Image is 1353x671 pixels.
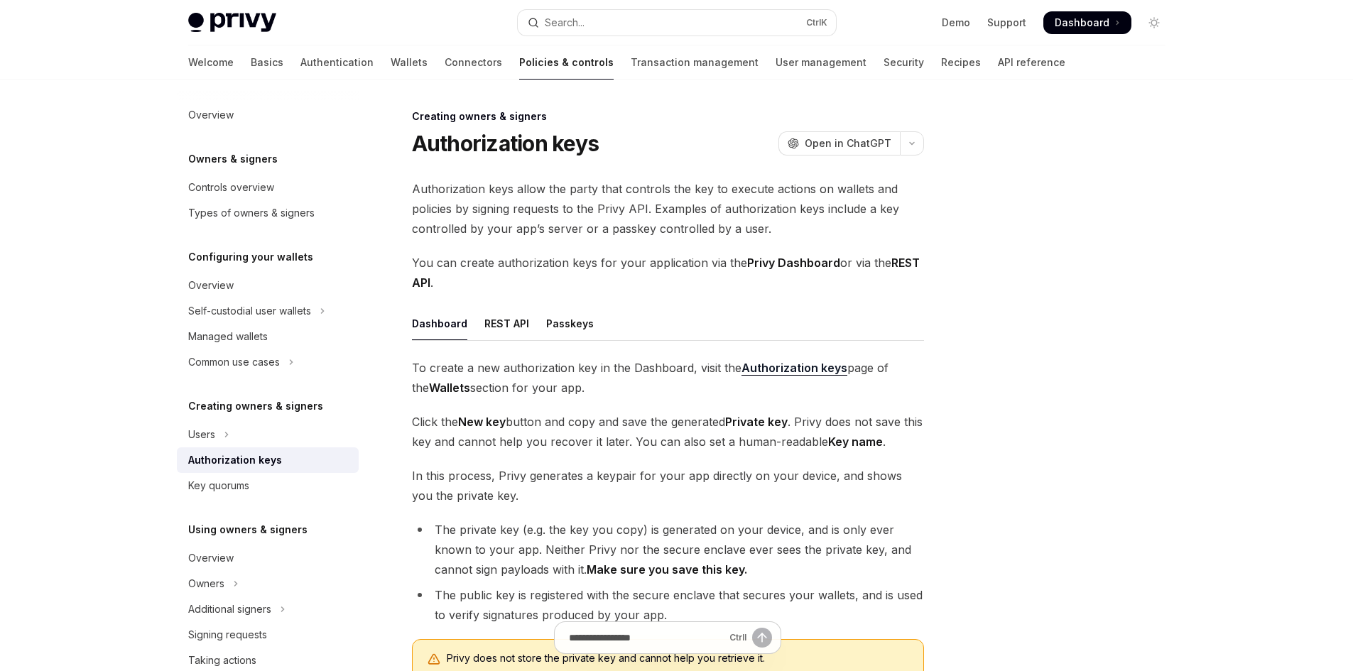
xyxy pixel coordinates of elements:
[412,358,924,398] span: To create a new authorization key in the Dashboard, visit the page of the section for your app.
[806,17,827,28] span: Ctrl K
[445,45,502,80] a: Connectors
[188,179,274,196] div: Controls overview
[177,473,359,498] a: Key quorums
[188,328,268,345] div: Managed wallets
[177,447,359,473] a: Authorization keys
[177,349,359,375] button: Toggle Common use cases section
[631,45,759,80] a: Transaction management
[725,415,788,429] strong: Private key
[177,200,359,226] a: Types of owners & signers
[412,520,924,579] li: The private key (e.g. the key you copy) is generated on your device, and is only ever known to yo...
[177,273,359,298] a: Overview
[391,45,428,80] a: Wallets
[177,571,359,596] button: Toggle Owners section
[518,10,836,36] button: Open search
[998,45,1065,80] a: API reference
[188,249,313,266] h5: Configuring your wallets
[519,45,614,80] a: Policies & controls
[752,628,772,648] button: Send message
[412,131,599,156] h1: Authorization keys
[828,435,883,449] strong: Key name
[188,277,234,294] div: Overview
[188,626,267,643] div: Signing requests
[300,45,374,80] a: Authentication
[778,131,900,156] button: Open in ChatGPT
[484,307,529,340] div: REST API
[545,14,585,31] div: Search...
[177,545,359,571] a: Overview
[188,477,249,494] div: Key quorums
[412,466,924,506] span: In this process, Privy generates a keypair for your app directly on your device, and shows you th...
[177,422,359,447] button: Toggle Users section
[188,426,215,443] div: Users
[429,381,470,395] strong: Wallets
[741,361,847,375] strong: Authorization keys
[587,562,747,577] strong: Make sure you save this key.
[188,354,280,371] div: Common use cases
[987,16,1026,30] a: Support
[412,179,924,239] span: Authorization keys allow the party that controls the key to execute actions on wallets and polici...
[776,45,866,80] a: User management
[412,307,467,340] div: Dashboard
[188,398,323,415] h5: Creating owners & signers
[741,361,847,376] a: Authorization keys
[188,575,224,592] div: Owners
[1043,11,1131,34] a: Dashboard
[177,102,359,128] a: Overview
[458,415,506,429] strong: New key
[1143,11,1165,34] button: Toggle dark mode
[546,307,594,340] div: Passkeys
[412,253,924,293] span: You can create authorization keys for your application via the or via the .
[188,652,256,669] div: Taking actions
[747,256,840,270] strong: Privy Dashboard
[188,601,271,618] div: Additional signers
[884,45,924,80] a: Security
[941,45,981,80] a: Recipes
[1055,16,1109,30] span: Dashboard
[177,622,359,648] a: Signing requests
[188,151,278,168] h5: Owners & signers
[188,45,234,80] a: Welcome
[188,107,234,124] div: Overview
[188,302,311,320] div: Self-custodial user wallets
[177,324,359,349] a: Managed wallets
[188,521,308,538] h5: Using owners & signers
[412,585,924,625] li: The public key is registered with the secure enclave that secures your wallets, and is used to ve...
[177,298,359,324] button: Toggle Self-custodial user wallets section
[177,596,359,622] button: Toggle Additional signers section
[188,452,282,469] div: Authorization keys
[177,175,359,200] a: Controls overview
[569,622,724,653] input: Ask a question...
[188,13,276,33] img: light logo
[412,412,924,452] span: Click the button and copy and save the generated . Privy does not save this key and cannot help y...
[188,204,315,222] div: Types of owners & signers
[805,136,891,151] span: Open in ChatGPT
[251,45,283,80] a: Basics
[412,109,924,124] div: Creating owners & signers
[942,16,970,30] a: Demo
[188,550,234,567] div: Overview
